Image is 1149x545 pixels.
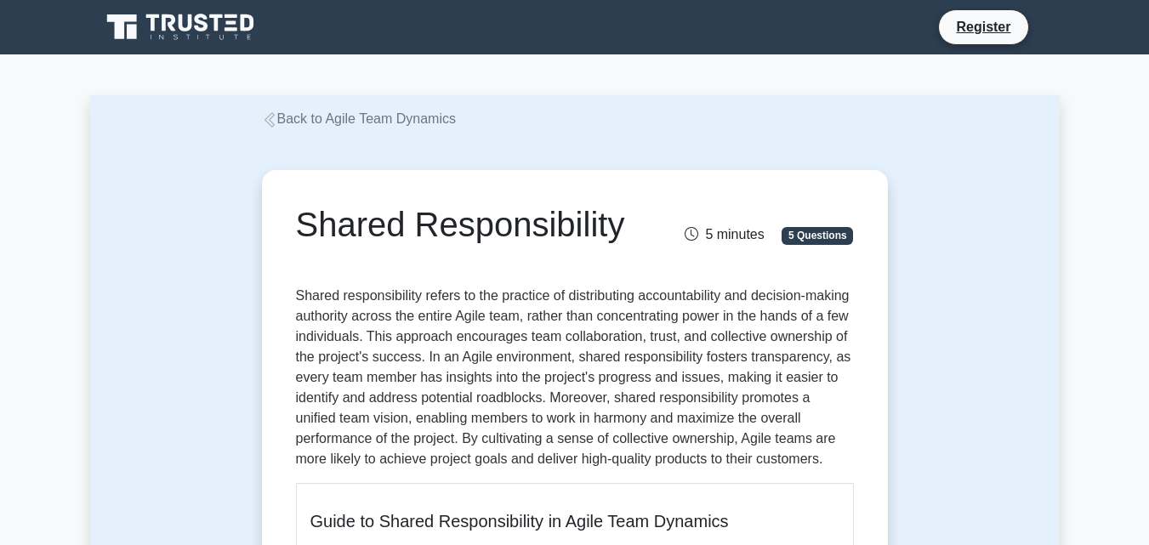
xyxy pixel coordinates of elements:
[685,227,764,241] span: 5 minutes
[310,511,839,531] h5: Guide to Shared Responsibility in Agile Team Dynamics
[262,111,456,126] a: Back to Agile Team Dynamics
[782,227,853,244] span: 5 Questions
[296,204,661,245] h1: Shared Responsibility
[296,286,854,469] p: Shared responsibility refers to the practice of distributing accountability and decision-making a...
[946,16,1021,37] a: Register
